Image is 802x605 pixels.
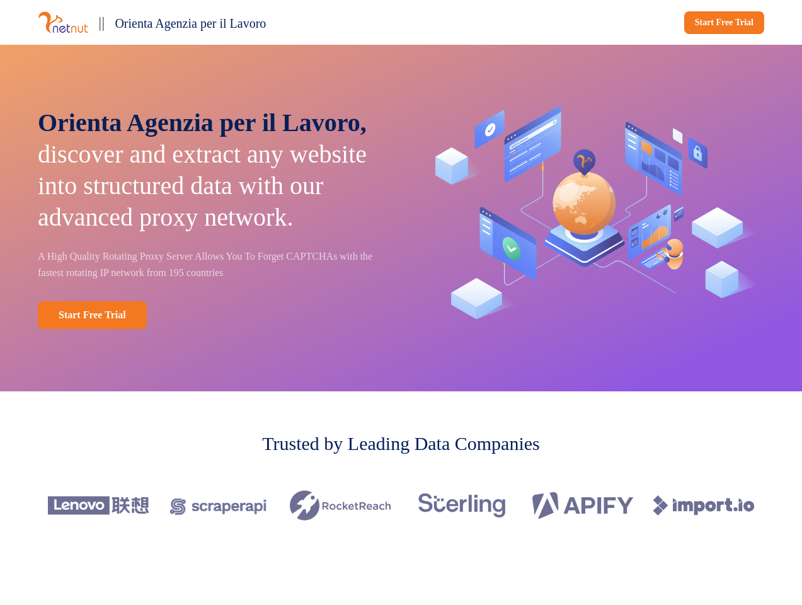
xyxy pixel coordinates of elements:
[38,108,367,137] span: Orienta Agenzia per il Lavoro,
[38,248,384,281] p: A High Quality Rotating Proxy Server Allows You To Forget CAPTCHAs with the fastest rotating IP n...
[38,301,147,329] a: Start Free Trial
[115,16,266,30] span: Orienta Agenzia per il Lavoro
[262,429,540,458] p: Trusted by Leading Data Companies
[684,11,764,34] a: Start Free Trial
[98,10,105,35] p: ||
[38,107,384,233] p: discover and extract any website into structured data with our advanced proxy network.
